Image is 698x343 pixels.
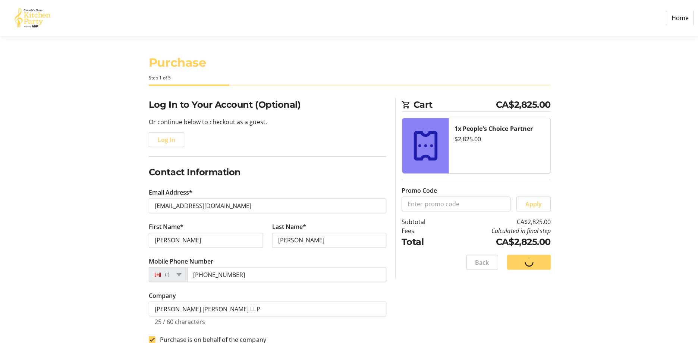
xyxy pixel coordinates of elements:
td: CA$2,825.00 [444,217,550,226]
h1: Purchase [148,54,550,72]
td: Subtotal [401,217,444,226]
button: Log In [148,132,184,147]
div: Step 1 of 5 [148,75,550,81]
span: Apply [524,199,541,208]
label: Mobile Phone Number [148,256,213,265]
td: Total [401,235,444,248]
td: CA$2,825.00 [444,235,550,248]
h2: Log In to Your Account (Optional) [148,98,386,111]
tr-character-limit: 25 / 60 characters [154,317,205,325]
label: Last Name* [271,222,305,231]
label: Company [148,290,176,299]
td: Fees [401,226,444,235]
button: Apply [515,196,550,211]
h2: Contact Information [148,165,386,179]
label: First Name* [148,222,183,231]
span: Log In [157,135,175,144]
div: $2,825.00 [454,134,543,143]
label: Email Address* [148,188,192,196]
td: Calculated in final step [444,226,550,235]
input: (506) 234-5678 [187,267,386,281]
a: Home [665,11,692,25]
span: CA$2,825.00 [495,98,550,111]
span: Cart [413,98,495,111]
img: Canada’s Great Kitchen Party's Logo [6,3,59,33]
strong: 1x People's Choice Partner [454,124,532,132]
input: Enter promo code [401,196,509,211]
p: Or continue below to checkout as a guest. [148,117,386,126]
label: Promo Code [401,186,436,195]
